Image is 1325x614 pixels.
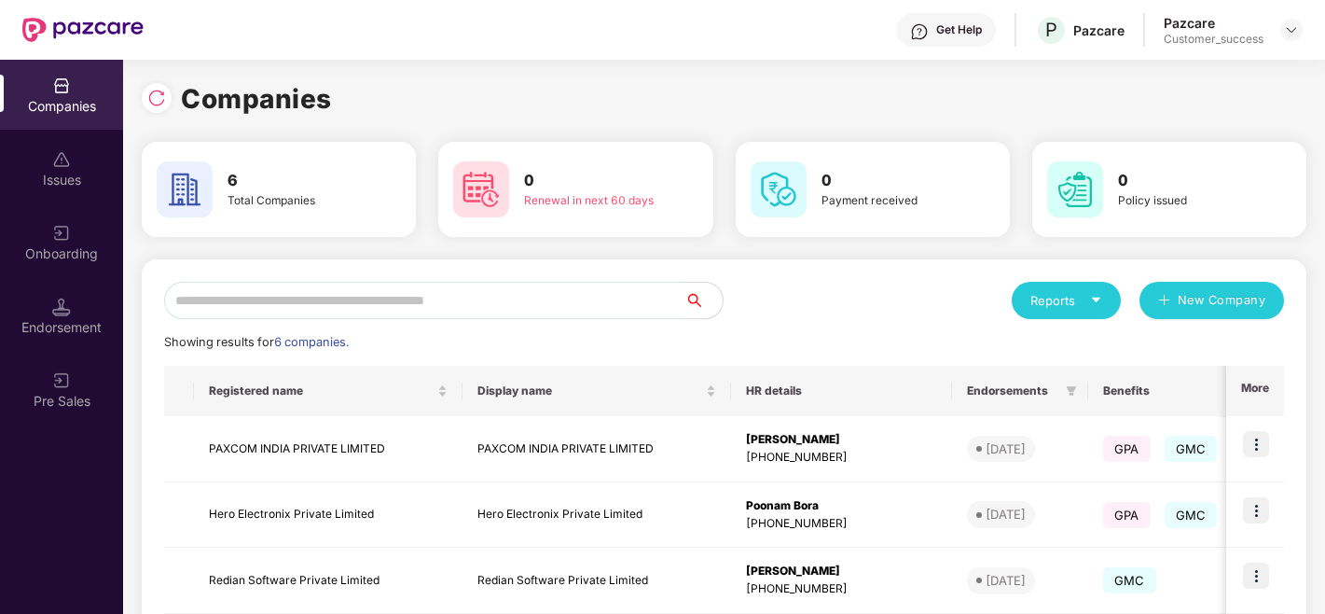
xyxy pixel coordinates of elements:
[1047,161,1103,217] img: svg+xml;base64,PHN2ZyB4bWxucz0iaHR0cDovL3d3dy53My5vcmcvMjAwMC9zdmciIHdpZHRoPSI2MCIgaGVpZ2h0PSI2MC...
[164,335,349,349] span: Showing results for
[1090,294,1102,306] span: caret-down
[52,371,71,390] img: svg+xml;base64,PHN2ZyB3aWR0aD0iMjAiIGhlaWdodD0iMjAiIHZpZXdCb3g9IjAgMCAyMCAyMCIgZmlsbD0ibm9uZSIgeG...
[194,548,462,614] td: Redian Software Private Limited
[731,366,952,416] th: HR details
[462,416,731,482] td: PAXCOM INDIA PRIVATE LIMITED
[1066,385,1077,397] span: filter
[910,22,929,41] img: svg+xml;base64,PHN2ZyBpZD0iSGVscC0zMngzMiIgeG1sbnM9Imh0dHA6Ly93d3cudzMub3JnLzIwMDAvc3ZnIiB3aWR0aD...
[1178,291,1266,310] span: New Company
[684,293,723,308] span: search
[1164,14,1263,32] div: Pazcare
[746,431,937,449] div: [PERSON_NAME]
[52,77,71,95] img: svg+xml;base64,PHN2ZyBpZD0iQ29tcGFuaWVzIiB4bWxucz0iaHR0cDovL3d3dy53My5vcmcvMjAwMC9zdmciIHdpZHRoPS...
[462,482,731,549] td: Hero Electronix Private Limited
[1226,366,1284,416] th: More
[967,384,1058,398] span: Endorsements
[462,366,731,416] th: Display name
[936,22,982,37] div: Get Help
[524,192,660,210] div: Renewal in next 60 days
[1118,169,1254,193] h3: 0
[194,366,462,416] th: Registered name
[1284,22,1299,37] img: svg+xml;base64,PHN2ZyBpZD0iRHJvcGRvd24tMzJ4MzIiIHhtbG5zPSJodHRwOi8vd3d3LnczLm9yZy8yMDAwL3N2ZyIgd2...
[1243,563,1269,589] img: icon
[986,440,1026,458] div: [DATE]
[1062,380,1081,402] span: filter
[209,384,434,398] span: Registered name
[746,497,937,515] div: Poonam Bora
[1158,294,1170,309] span: plus
[821,192,958,210] div: Payment received
[746,580,937,598] div: [PHONE_NUMBER]
[1045,19,1057,41] span: P
[746,563,937,580] div: [PERSON_NAME]
[746,449,937,467] div: [PHONE_NUMBER]
[821,169,958,193] h3: 0
[746,515,937,533] div: [PHONE_NUMBER]
[684,282,724,319] button: search
[157,161,213,217] img: svg+xml;base64,PHN2ZyB4bWxucz0iaHR0cDovL3d3dy53My5vcmcvMjAwMC9zdmciIHdpZHRoPSI2MCIgaGVpZ2h0PSI2MC...
[147,89,166,107] img: svg+xml;base64,PHN2ZyBpZD0iUmVsb2FkLTMyeDMyIiB4bWxucz0iaHR0cDovL3d3dy53My5vcmcvMjAwMC9zdmciIHdpZH...
[1103,502,1151,528] span: GPA
[1088,366,1255,416] th: Benefits
[1165,502,1218,528] span: GMC
[1103,567,1156,593] span: GMC
[1073,21,1125,39] div: Pazcare
[1139,282,1284,319] button: plusNew Company
[986,571,1026,590] div: [DATE]
[52,224,71,243] img: svg+xml;base64,PHN2ZyB3aWR0aD0iMjAiIGhlaWdodD0iMjAiIHZpZXdCb3g9IjAgMCAyMCAyMCIgZmlsbD0ibm9uZSIgeG...
[1030,291,1102,310] div: Reports
[274,335,349,349] span: 6 companies.
[52,150,71,169] img: svg+xml;base64,PHN2ZyBpZD0iSXNzdWVzX2Rpc2FibGVkIiB4bWxucz0iaHR0cDovL3d3dy53My5vcmcvMjAwMC9zdmciIH...
[751,161,807,217] img: svg+xml;base64,PHN2ZyB4bWxucz0iaHR0cDovL3d3dy53My5vcmcvMjAwMC9zdmciIHdpZHRoPSI2MCIgaGVpZ2h0PSI2MC...
[1103,436,1151,462] span: GPA
[52,298,71,316] img: svg+xml;base64,PHN2ZyB3aWR0aD0iMTQuNSIgaGVpZ2h0PSIxNC41IiB2aWV3Qm94PSIwIDAgMTYgMTYiIGZpbGw9Im5vbm...
[1118,192,1254,210] div: Policy issued
[1243,431,1269,457] img: icon
[194,482,462,549] td: Hero Electronix Private Limited
[22,18,144,42] img: New Pazcare Logo
[181,78,332,119] h1: Companies
[986,505,1026,523] div: [DATE]
[228,192,364,210] div: Total Companies
[462,548,731,614] td: Redian Software Private Limited
[228,169,364,193] h3: 6
[524,169,660,193] h3: 0
[453,161,509,217] img: svg+xml;base64,PHN2ZyB4bWxucz0iaHR0cDovL3d3dy53My5vcmcvMjAwMC9zdmciIHdpZHRoPSI2MCIgaGVpZ2h0PSI2MC...
[477,384,702,398] span: Display name
[1243,497,1269,523] img: icon
[1164,32,1263,47] div: Customer_success
[194,416,462,482] td: PAXCOM INDIA PRIVATE LIMITED
[1165,436,1218,462] span: GMC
